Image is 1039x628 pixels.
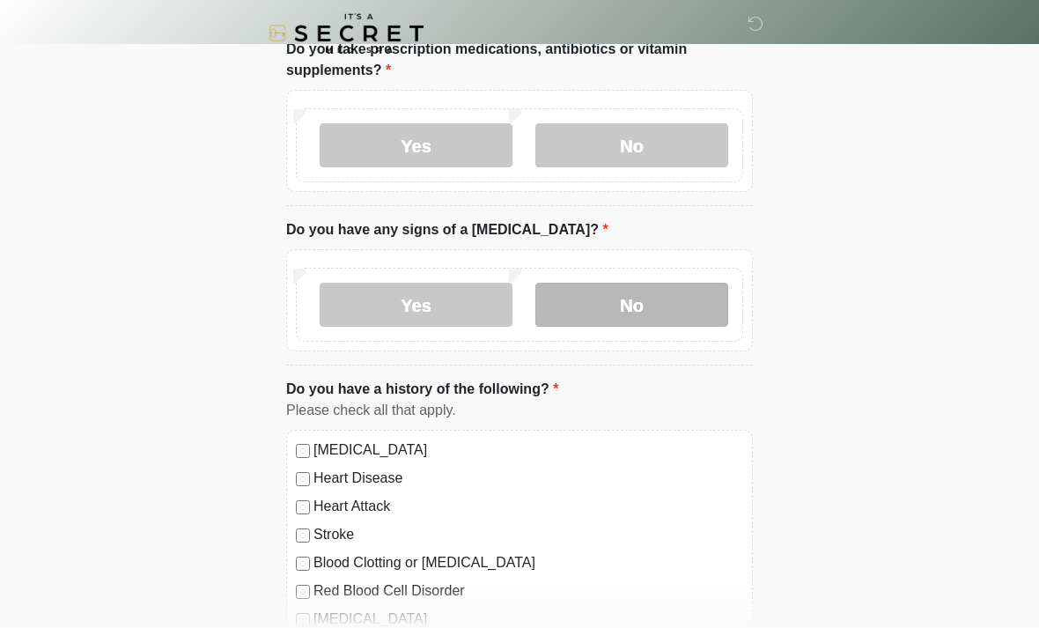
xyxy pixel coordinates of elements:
input: Heart Attack [296,500,310,514]
label: Do you have a history of the following? [286,379,558,400]
input: Red Blood Cell Disorder [296,585,310,599]
input: Blood Clotting or [MEDICAL_DATA] [296,557,310,571]
img: It's A Secret Med Spa Logo [269,13,424,53]
label: Red Blood Cell Disorder [313,580,743,602]
label: No [535,123,728,167]
label: [MEDICAL_DATA] [313,440,743,461]
input: Stroke [296,528,310,543]
label: Yes [320,283,512,327]
label: Heart Attack [313,496,743,517]
input: Heart Disease [296,472,310,486]
label: Stroke [313,524,743,545]
div: Please check all that apply. [286,400,753,421]
label: Yes [320,123,512,167]
label: Do you have any signs of a [MEDICAL_DATA]? [286,219,608,240]
input: [MEDICAL_DATA] [296,613,310,627]
input: [MEDICAL_DATA] [296,444,310,458]
label: Heart Disease [313,468,743,489]
label: Blood Clotting or [MEDICAL_DATA] [313,552,743,573]
label: No [535,283,728,327]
